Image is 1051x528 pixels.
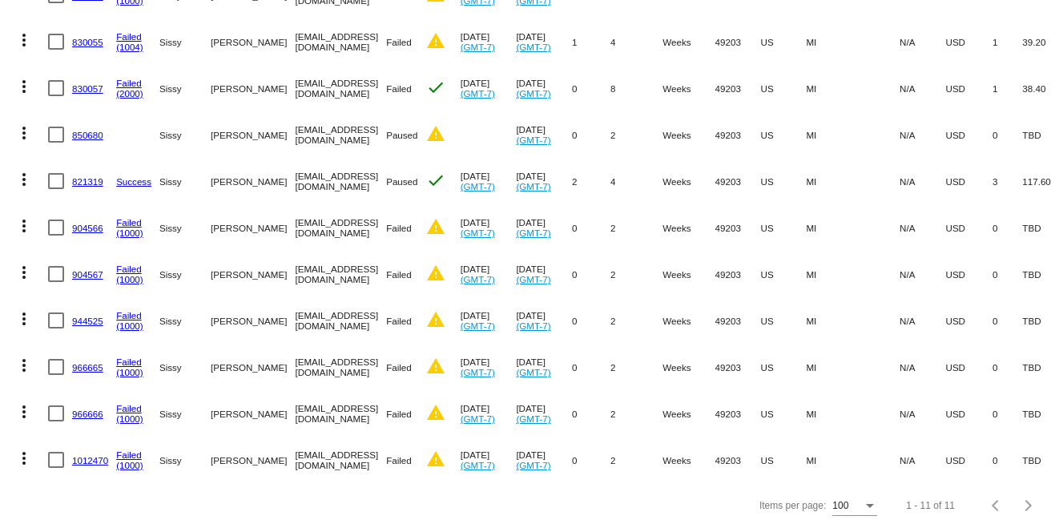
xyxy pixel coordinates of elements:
span: Failed [386,409,412,419]
mat-cell: [DATE] [516,251,572,297]
a: 966665 [72,362,103,373]
a: (GMT-7) [516,228,550,238]
mat-cell: US [761,18,807,65]
mat-cell: 49203 [715,344,761,390]
mat-cell: [DATE] [461,65,517,111]
mat-cell: 0 [572,251,610,297]
mat-cell: 49203 [715,437,761,483]
mat-cell: US [761,251,807,297]
a: (1004) [116,42,143,52]
a: (GMT-7) [461,367,495,377]
a: (GMT-7) [516,181,550,191]
mat-cell: [PERSON_NAME] [211,111,295,158]
mat-cell: [DATE] [461,297,517,344]
mat-icon: more_vert [14,356,34,375]
mat-cell: [DATE] [461,390,517,437]
mat-cell: [DATE] [516,18,572,65]
span: Failed [386,362,412,373]
mat-cell: [PERSON_NAME] [211,344,295,390]
a: (GMT-7) [461,460,495,470]
mat-cell: N/A [900,158,945,204]
mat-cell: [DATE] [516,437,572,483]
mat-cell: [EMAIL_ADDRESS][DOMAIN_NAME] [295,390,386,437]
mat-cell: MI [806,111,852,158]
a: (GMT-7) [461,413,495,424]
a: (GMT-7) [461,320,495,331]
a: (GMT-7) [461,228,495,238]
mat-cell: 49203 [715,18,761,65]
a: 830055 [72,37,103,47]
mat-cell: 2 [610,437,662,483]
a: (1000) [116,413,143,424]
a: Failed [116,31,142,42]
mat-cell: [PERSON_NAME] [211,65,295,111]
a: 850680 [72,130,103,140]
mat-cell: [PERSON_NAME] [211,204,295,251]
mat-cell: N/A [900,204,945,251]
mat-cell: Sissy [159,204,211,251]
mat-cell: [PERSON_NAME] [211,297,295,344]
span: Failed [386,223,412,233]
mat-cell: US [761,297,807,344]
mat-cell: US [761,390,807,437]
a: Failed [116,403,142,413]
mat-cell: Weeks [662,204,715,251]
mat-cell: N/A [900,111,945,158]
mat-cell: US [761,204,807,251]
mat-cell: MI [806,297,852,344]
mat-cell: N/A [900,297,945,344]
a: (GMT-7) [516,413,550,424]
mat-cell: 0 [572,111,610,158]
mat-cell: [DATE] [461,344,517,390]
span: Failed [386,316,412,326]
mat-cell: Sissy [159,437,211,483]
a: Failed [116,264,142,274]
a: Failed [116,310,142,320]
mat-cell: [PERSON_NAME] [211,158,295,204]
mat-cell: 49203 [715,111,761,158]
mat-cell: Sissy [159,251,211,297]
mat-cell: [DATE] [516,297,572,344]
a: (2000) [116,88,143,99]
a: Failed [116,357,142,367]
mat-cell: USD [946,204,993,251]
mat-cell: USD [946,111,993,158]
a: (1000) [116,228,143,238]
mat-icon: warning [426,217,445,236]
a: 904567 [72,269,103,280]
mat-cell: MI [806,204,852,251]
mat-cell: MI [806,437,852,483]
mat-cell: [EMAIL_ADDRESS][DOMAIN_NAME] [295,65,386,111]
a: (1000) [116,460,143,470]
mat-cell: 0 [572,65,610,111]
mat-icon: more_vert [14,216,34,236]
mat-cell: US [761,344,807,390]
mat-cell: 0 [572,390,610,437]
mat-cell: Weeks [662,297,715,344]
a: 830057 [72,83,103,94]
mat-cell: Sissy [159,18,211,65]
mat-cell: Weeks [662,65,715,111]
mat-cell: 49203 [715,65,761,111]
mat-cell: Sissy [159,111,211,158]
a: (GMT-7) [516,274,550,284]
mat-cell: USD [946,251,993,297]
mat-cell: 2 [610,204,662,251]
mat-cell: 0 [572,344,610,390]
mat-cell: [EMAIL_ADDRESS][DOMAIN_NAME] [295,204,386,251]
mat-cell: MI [806,344,852,390]
mat-icon: more_vert [14,263,34,282]
mat-cell: [DATE] [461,204,517,251]
mat-cell: [EMAIL_ADDRESS][DOMAIN_NAME] [295,344,386,390]
mat-cell: [PERSON_NAME] [211,18,295,65]
a: (GMT-7) [516,367,550,377]
mat-icon: warning [426,357,445,376]
a: (GMT-7) [461,181,495,191]
mat-cell: 1 [993,65,1022,111]
mat-cell: 0 [572,297,610,344]
mat-cell: Sissy [159,297,211,344]
mat-cell: [DATE] [461,437,517,483]
mat-cell: N/A [900,251,945,297]
mat-cell: 8 [610,65,662,111]
mat-cell: 0 [993,111,1022,158]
